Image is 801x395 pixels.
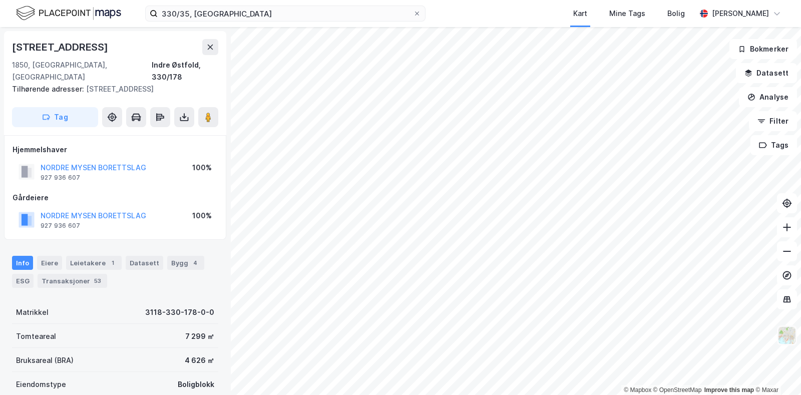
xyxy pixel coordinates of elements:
[38,274,107,288] div: Transaksjoner
[12,85,86,93] span: Tilhørende adresser:
[729,39,797,59] button: Bokmerker
[704,386,754,393] a: Improve this map
[16,5,121,22] img: logo.f888ab2527a4732fd821a326f86c7f29.svg
[108,258,118,268] div: 1
[736,63,797,83] button: Datasett
[158,6,413,21] input: Søk på adresse, matrikkel, gårdeiere, leietakere eller personer
[13,192,218,204] div: Gårdeiere
[41,222,80,230] div: 927 936 607
[777,326,796,345] img: Z
[653,386,702,393] a: OpenStreetMap
[12,59,152,83] div: 1850, [GEOGRAPHIC_DATA], [GEOGRAPHIC_DATA]
[126,256,163,270] div: Datasett
[145,306,214,318] div: 3118-330-178-0-0
[66,256,122,270] div: Leietakere
[13,144,218,156] div: Hjemmelshaver
[37,256,62,270] div: Eiere
[12,274,34,288] div: ESG
[12,39,110,55] div: [STREET_ADDRESS]
[712,8,769,20] div: [PERSON_NAME]
[41,174,80,182] div: 927 936 607
[192,210,212,222] div: 100%
[190,258,200,268] div: 4
[185,354,214,366] div: 4 626 ㎡
[92,276,103,286] div: 53
[12,83,210,95] div: [STREET_ADDRESS]
[12,107,98,127] button: Tag
[751,347,801,395] div: Kontrollprogram for chat
[16,330,56,342] div: Tomteareal
[751,347,801,395] iframe: Chat Widget
[16,354,74,366] div: Bruksareal (BRA)
[749,111,797,131] button: Filter
[152,59,218,83] div: Indre Østfold, 330/178
[624,386,651,393] a: Mapbox
[167,256,204,270] div: Bygg
[739,87,797,107] button: Analyse
[192,162,212,174] div: 100%
[185,330,214,342] div: 7 299 ㎡
[16,306,49,318] div: Matrikkel
[178,378,214,390] div: Boligblokk
[667,8,685,20] div: Bolig
[750,135,797,155] button: Tags
[12,256,33,270] div: Info
[609,8,645,20] div: Mine Tags
[16,378,66,390] div: Eiendomstype
[573,8,587,20] div: Kart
